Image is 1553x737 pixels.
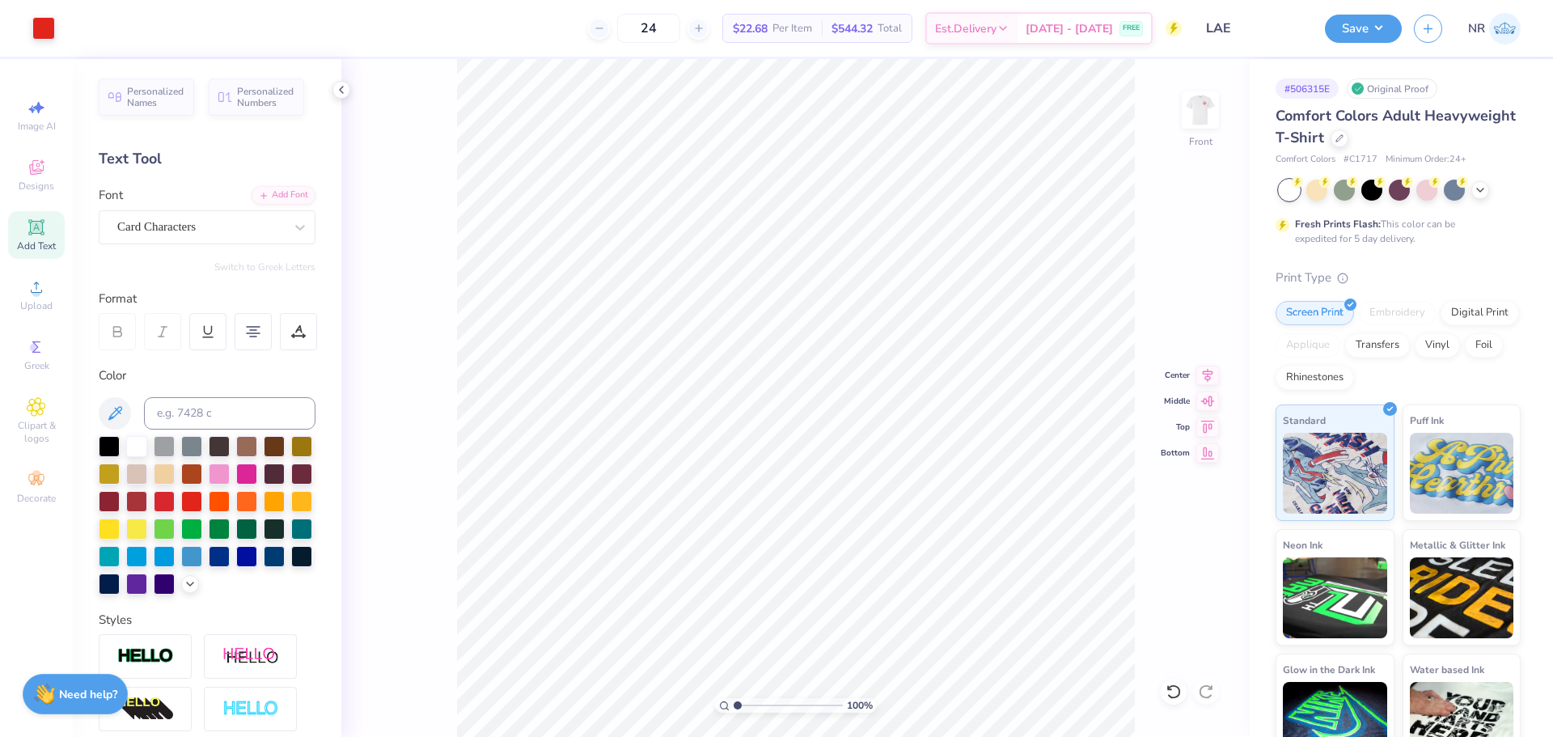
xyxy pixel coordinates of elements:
img: Puff Ink [1410,433,1514,514]
span: Decorate [17,492,56,505]
span: $544.32 [832,20,873,37]
div: Front [1189,134,1212,149]
span: Greek [24,359,49,372]
div: # 506315E [1276,78,1339,99]
img: Stroke [117,647,174,666]
img: Shadow [222,646,279,667]
span: Add Text [17,239,56,252]
div: Print Type [1276,269,1521,287]
span: Standard [1283,412,1326,429]
div: Applique [1276,333,1340,358]
div: Rhinestones [1276,366,1354,390]
input: – – [617,14,680,43]
a: NR [1468,13,1521,44]
span: NR [1468,19,1485,38]
span: Personalized Numbers [237,86,294,108]
img: 3d Illusion [117,697,174,722]
div: Digital Print [1441,301,1519,325]
span: Top [1161,421,1190,433]
div: Color [99,366,315,385]
input: e.g. 7428 c [144,397,315,430]
span: $22.68 [733,20,768,37]
span: [DATE] - [DATE] [1026,20,1113,37]
span: Metallic & Glitter Ink [1410,536,1505,553]
div: Format [99,290,317,308]
span: Upload [20,299,53,312]
img: Metallic & Glitter Ink [1410,557,1514,638]
div: Text Tool [99,148,315,170]
span: Est. Delivery [935,20,997,37]
span: Center [1161,370,1190,381]
div: This color can be expedited for 5 day delivery. [1295,217,1494,246]
span: FREE [1123,23,1140,34]
span: Water based Ink [1410,661,1484,678]
label: Font [99,186,123,205]
span: Per Item [772,20,812,37]
span: Image AI [18,120,56,133]
button: Switch to Greek Letters [214,260,315,273]
img: Negative Space [222,700,279,718]
span: 100 % [847,698,873,713]
img: Neon Ink [1283,557,1387,638]
div: Vinyl [1415,333,1460,358]
span: Bottom [1161,447,1190,459]
strong: Fresh Prints Flash: [1295,218,1381,231]
span: Clipart & logos [8,419,65,445]
div: Styles [99,611,315,629]
div: Foil [1465,333,1503,358]
strong: Need help? [59,687,117,702]
div: Add Font [252,186,315,205]
span: # C1717 [1344,153,1377,167]
div: Transfers [1345,333,1410,358]
div: Screen Print [1276,301,1354,325]
input: Untitled Design [1194,12,1313,44]
span: Comfort Colors Adult Heavyweight T-Shirt [1276,106,1516,147]
span: Middle [1161,396,1190,407]
img: Front [1184,94,1217,126]
img: Niki Roselle Tendencia [1489,13,1521,44]
span: Designs [19,180,54,193]
span: Total [878,20,902,37]
span: Puff Ink [1410,412,1444,429]
span: Comfort Colors [1276,153,1335,167]
button: Save [1325,15,1402,43]
div: Embroidery [1359,301,1436,325]
span: Minimum Order: 24 + [1386,153,1466,167]
span: Glow in the Dark Ink [1283,661,1375,678]
span: Personalized Names [127,86,184,108]
div: Original Proof [1347,78,1437,99]
span: Neon Ink [1283,536,1322,553]
img: Standard [1283,433,1387,514]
